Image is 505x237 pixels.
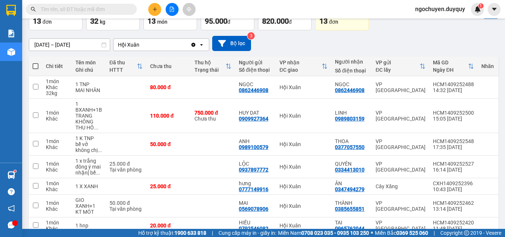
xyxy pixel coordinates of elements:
[46,180,68,186] div: 1 món
[335,161,368,167] div: QUYÊN
[279,223,328,228] div: Hội Xuân
[8,221,15,228] span: message
[335,226,365,231] div: 0965762044
[118,41,139,48] div: Hội Xuân
[46,116,68,122] div: Khác
[46,186,68,192] div: Khác
[150,141,187,147] div: 50.000 đ
[329,19,338,25] span: đơn
[46,90,68,96] div: 32 kg
[150,223,187,228] div: 20.000 đ
[212,229,213,237] span: |
[239,180,272,186] div: hưng
[433,200,474,206] div: HCM1409252462
[148,17,156,26] span: 13
[190,42,196,48] svg: Clear value
[335,81,368,87] div: NGỌC
[7,30,15,37] img: solution-icon
[376,138,426,150] div: VP [GEOGRAPHIC_DATA]
[247,32,255,40] sup: 3
[90,17,98,26] span: 32
[433,167,474,173] div: 16:14 [DATE]
[464,230,469,236] span: copyright
[279,164,328,170] div: Hội Xuân
[98,147,102,153] span: ...
[75,158,102,164] div: 1 x trắng
[335,138,368,144] div: THOA
[262,17,289,26] span: 820.000
[33,17,41,26] span: 13
[279,203,328,209] div: Hội Xuân
[335,87,365,93] div: 0862446908
[433,67,468,73] div: Ngày ĐH
[183,3,196,16] button: aim
[75,183,102,189] div: 1 X XANH
[239,87,268,93] div: 0862446908
[174,230,206,236] strong: 1900 633 818
[433,138,474,144] div: HCM1409252548
[376,220,426,231] div: VP [GEOGRAPHIC_DATA]
[8,188,15,195] span: question-circle
[100,19,105,25] span: kg
[478,3,484,9] sup: 1
[212,36,251,51] button: Bộ lọc
[14,170,16,172] sup: 1
[186,7,192,12] span: aim
[46,161,68,167] div: 1 món
[433,180,474,186] div: CXH1409252396
[166,3,179,16] button: file-add
[335,110,368,116] div: LINH
[278,229,369,237] span: Miền Nam
[138,229,206,237] span: Hỗ trợ kỹ thuật:
[239,116,268,122] div: 0909927364
[239,167,268,173] div: 0937897772
[7,48,15,56] img: warehouse-icon
[239,67,272,73] div: Số điện thoại
[429,57,478,76] th: Toggle SortBy
[335,59,368,65] div: Người nhận
[46,220,68,226] div: 1 món
[218,229,276,237] span: Cung cấp máy in - giấy in:
[109,200,143,206] div: 50.000 đ
[239,200,272,206] div: MAI
[152,7,157,12] span: plus
[488,3,501,16] button: caret-down
[433,81,474,87] div: HCM1409252488
[479,3,482,9] span: 1
[41,5,128,13] input: Tìm tên, số ĐT hoặc mã đơn
[46,138,68,144] div: 1 món
[46,110,68,116] div: 1 món
[227,19,230,25] span: đ
[169,7,174,12] span: file-add
[301,230,369,236] strong: 0708 023 035 - 0935 103 250
[75,223,102,228] div: 1 hnp
[148,3,161,16] button: plus
[491,6,498,13] span: caret-down
[194,67,226,73] div: Trạng thái
[75,197,102,215] div: GIO XANH+1 KT MÓT
[75,164,102,176] div: đông ý mai nhận[ bể vở không chịu trách nhiệm]
[433,226,474,231] div: 11:48 [DATE]
[335,200,368,206] div: THÀNH
[239,226,268,231] div: 0792546082
[434,229,435,237] span: |
[46,200,68,206] div: 1 món
[31,7,36,12] span: search
[75,101,102,119] div: 1 BXANH+1B TRANG
[239,81,272,87] div: NGỌC
[433,161,474,167] div: HCM1409252527
[279,67,322,73] div: ĐC giao
[75,81,102,87] div: 1 TNP
[194,110,231,116] div: 750.000 đ
[276,57,331,76] th: Toggle SortBy
[335,144,365,150] div: 0377057550
[433,144,474,150] div: 17:35 [DATE]
[239,144,268,150] div: 0989100579
[372,57,429,76] th: Toggle SortBy
[46,78,68,84] div: 1 món
[433,186,474,192] div: 10:43 [DATE]
[96,170,100,176] span: ...
[376,81,426,93] div: VP [GEOGRAPHIC_DATA]
[75,119,102,131] div: KHÔNG THU HÔ NHA HX
[279,141,328,147] div: Hội Xuân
